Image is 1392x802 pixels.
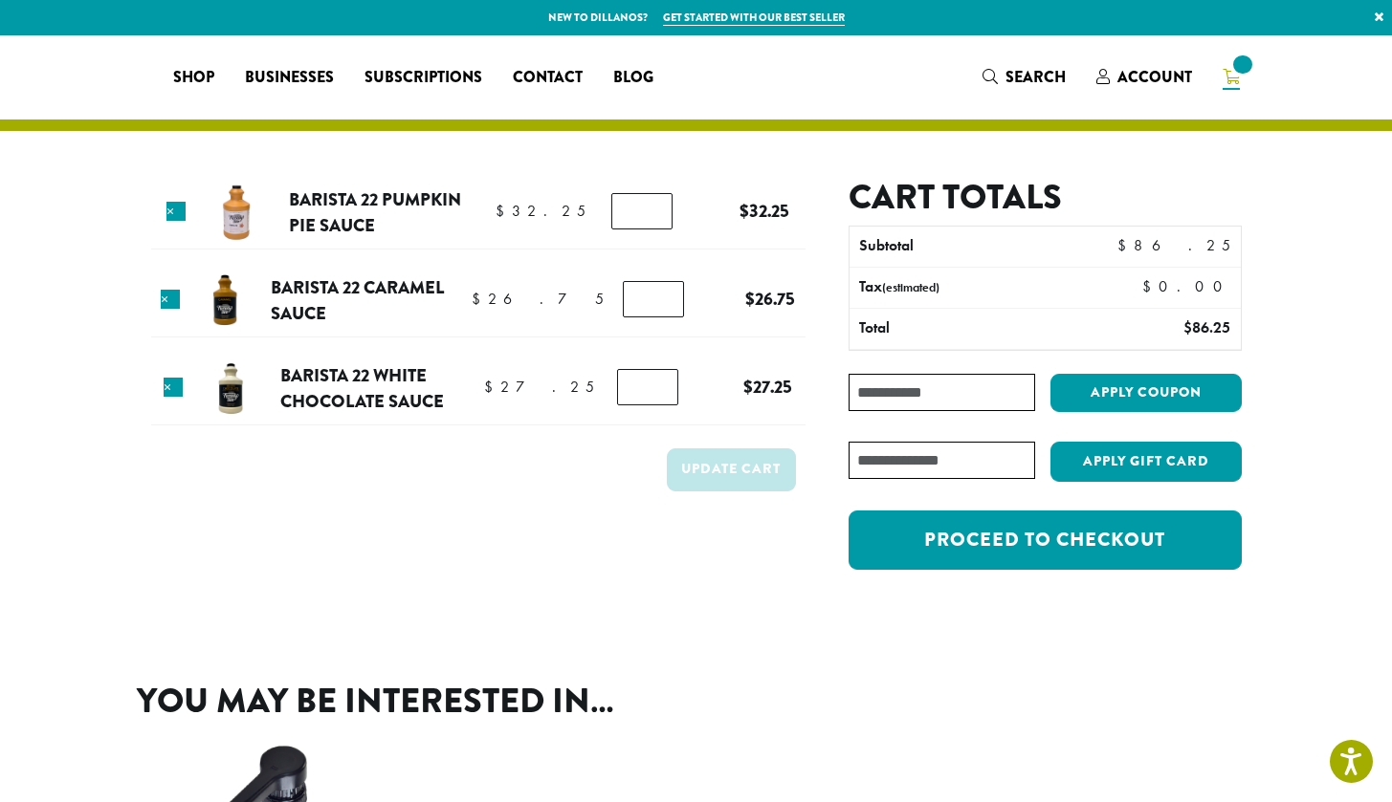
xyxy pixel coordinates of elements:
span: Contact [513,66,583,90]
a: Shop [158,62,230,93]
span: $ [1142,276,1159,296]
a: Search [967,61,1081,93]
span: Account [1117,66,1192,88]
bdi: 27.25 [743,374,792,400]
img: Barista 22 Caramel Sauce [194,270,256,332]
span: Search [1005,66,1066,88]
input: Product quantity [623,281,684,317]
bdi: 32.25 [740,198,789,224]
span: Businesses [245,66,334,90]
bdi: 27.25 [484,377,594,397]
input: Product quantity [617,369,678,405]
small: (estimated) [882,279,939,295]
span: $ [743,374,753,400]
span: $ [1117,235,1134,255]
h2: Cart totals [849,177,1241,218]
img: Barista 22 Pumpkin Pie Sauce [206,182,268,244]
span: Shop [173,66,214,90]
h2: You may be interested in… [137,681,1256,722]
span: $ [484,377,500,397]
bdi: 26.75 [745,286,795,312]
span: Subscriptions [365,66,482,90]
a: Remove this item [161,290,180,309]
span: $ [745,286,755,312]
span: $ [496,201,512,221]
a: Barista 22 White Chocolate Sauce [280,362,444,415]
bdi: 86.25 [1183,317,1230,337]
button: Apply Gift Card [1050,442,1242,482]
th: Tax [850,268,1126,308]
span: Blog [613,66,653,90]
a: Proceed to checkout [849,510,1241,570]
a: Remove this item [164,378,183,397]
a: Barista 22 Pumpkin Pie Sauce [289,186,461,239]
bdi: 32.25 [496,201,586,221]
th: Subtotal [850,227,1084,267]
a: Get started with our best seller [663,10,845,26]
button: Update cart [667,448,796,491]
span: $ [1183,317,1192,337]
bdi: 0.00 [1142,276,1231,296]
a: Barista 22 Caramel Sauce [271,274,444,327]
bdi: 26.75 [472,289,604,309]
th: Total [850,309,1084,349]
input: Product quantity [611,193,673,229]
a: Remove this item [166,202,186,221]
img: Barista 22 White Chocolate Sauce [200,358,262,420]
button: Apply coupon [1050,374,1242,413]
bdi: 86.25 [1117,235,1230,255]
span: $ [472,289,488,309]
span: $ [740,198,749,224]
